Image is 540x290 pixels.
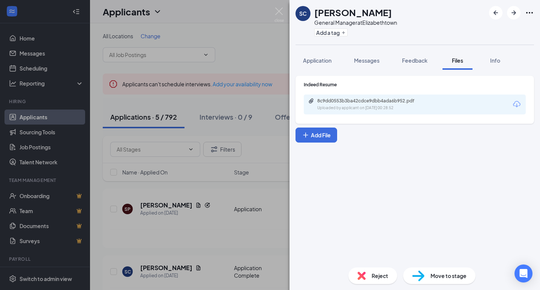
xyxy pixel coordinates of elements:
span: Feedback [402,57,427,64]
button: Add FilePlus [295,128,337,143]
svg: Paperclip [308,98,314,104]
div: Open Intercom Messenger [514,264,532,282]
a: Paperclip8c9dd0553b3ba42cdce9dbb4ada6b952.pdfUploaded by applicant on [DATE] 00:28:52 [308,98,430,111]
span: Messages [354,57,379,64]
button: ArrowLeftNew [489,6,502,20]
svg: Plus [341,30,346,35]
span: Move to stage [430,272,466,280]
h1: [PERSON_NAME] [314,6,392,19]
div: 8c9dd0553b3ba42cdce9dbb4ada6b952.pdf [317,98,422,104]
div: SC [299,10,307,17]
svg: Ellipses [525,8,534,17]
div: Indeed Resume [304,81,526,88]
div: Uploaded by applicant on [DATE] 00:28:52 [317,105,430,111]
span: Application [303,57,331,64]
div: General Manager at Elizabethtown [314,19,397,26]
span: Reject [372,272,388,280]
span: Files [452,57,463,64]
svg: Download [512,100,521,109]
svg: Plus [302,131,309,139]
svg: ArrowRight [509,8,518,17]
svg: ArrowLeftNew [491,8,500,17]
button: PlusAdd a tag [314,29,348,36]
span: Info [490,57,500,64]
button: ArrowRight [507,6,520,20]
